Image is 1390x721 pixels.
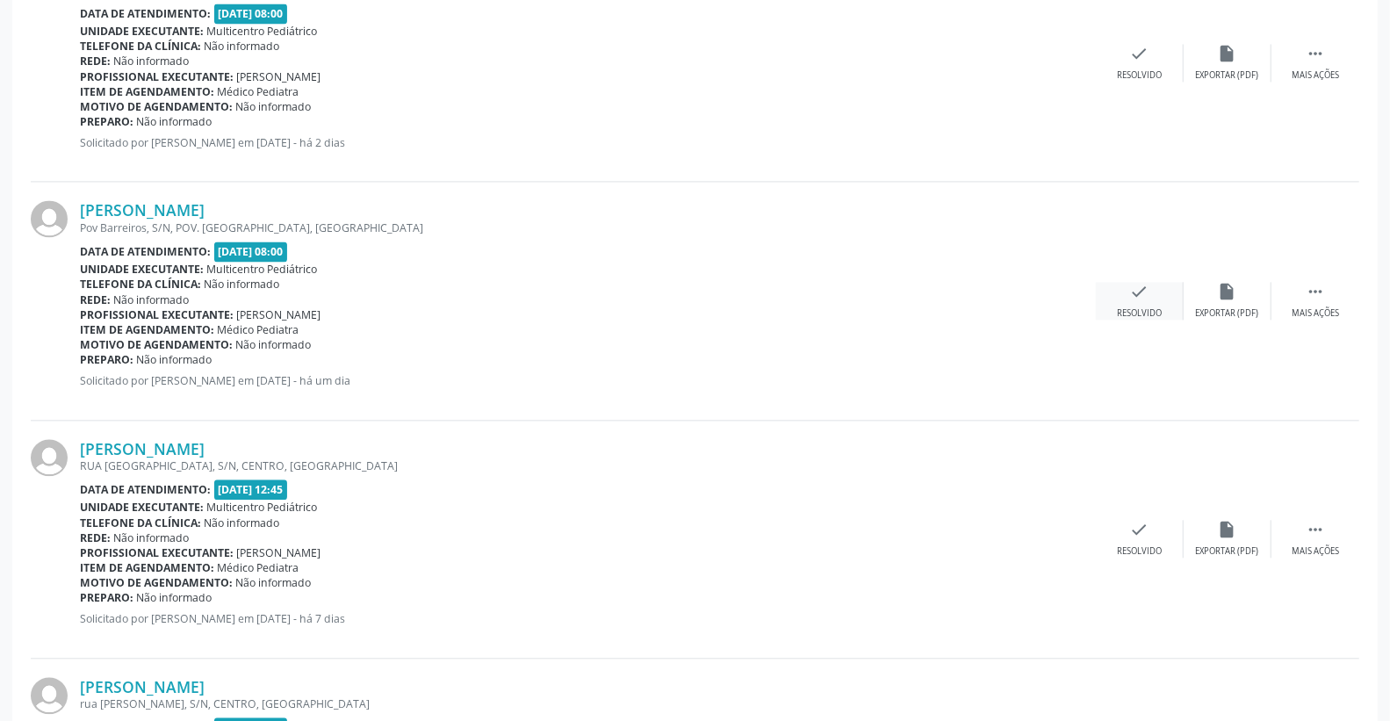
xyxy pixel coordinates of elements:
[80,262,204,277] b: Unidade executante:
[80,373,1096,388] p: Solicitado por [PERSON_NAME] em [DATE] - há um dia
[1196,545,1259,558] div: Exportar (PDF)
[80,677,205,696] a: [PERSON_NAME]
[80,337,233,352] b: Motivo de agendamento:
[237,307,321,322] span: [PERSON_NAME]
[207,24,318,39] span: Multicentro Pediátrico
[214,4,288,24] span: [DATE] 08:00
[207,500,318,515] span: Multicentro Pediátrico
[1218,520,1237,539] i: insert_drive_file
[80,39,201,54] b: Telefone da clínica:
[1292,545,1339,558] div: Mais ações
[114,292,190,307] span: Não informado
[80,590,133,605] b: Preparo:
[80,244,211,259] b: Data de atendimento:
[137,352,212,367] span: Não informado
[1292,307,1339,320] div: Mais ações
[1117,545,1162,558] div: Resolvido
[1130,282,1149,301] i: check
[114,54,190,68] span: Não informado
[1196,69,1259,82] div: Exportar (PDF)
[80,696,1096,711] div: rua [PERSON_NAME], S/N, CENTRO, [GEOGRAPHIC_DATA]
[80,200,205,220] a: [PERSON_NAME]
[1306,282,1325,301] i: 
[80,482,211,497] b: Data de atendimento:
[80,24,204,39] b: Unidade executante:
[80,439,205,458] a: [PERSON_NAME]
[236,99,312,114] span: Não informado
[1130,520,1149,539] i: check
[80,322,214,337] b: Item de agendamento:
[205,39,280,54] span: Não informado
[218,322,299,337] span: Médico Pediatra
[1130,44,1149,63] i: check
[80,6,211,21] b: Data de atendimento:
[80,560,214,575] b: Item de agendamento:
[31,200,68,237] img: img
[80,530,111,545] b: Rede:
[237,69,321,84] span: [PERSON_NAME]
[1117,307,1162,320] div: Resolvido
[80,84,214,99] b: Item de agendamento:
[80,220,1096,235] div: Pov Barreiros, S/N, POV. [GEOGRAPHIC_DATA], [GEOGRAPHIC_DATA]
[236,575,312,590] span: Não informado
[80,545,234,560] b: Profissional executante:
[80,292,111,307] b: Rede:
[80,135,1096,150] p: Solicitado por [PERSON_NAME] em [DATE] - há 2 dias
[80,500,204,515] b: Unidade executante:
[80,54,111,68] b: Rede:
[80,352,133,367] b: Preparo:
[1218,282,1237,301] i: insert_drive_file
[218,560,299,575] span: Médico Pediatra
[214,479,288,500] span: [DATE] 12:45
[80,99,233,114] b: Motivo de agendamento:
[80,114,133,129] b: Preparo:
[80,277,201,292] b: Telefone da clínica:
[31,677,68,714] img: img
[1196,307,1259,320] div: Exportar (PDF)
[1292,69,1339,82] div: Mais ações
[80,458,1096,473] div: RUA [GEOGRAPHIC_DATA], S/N, CENTRO, [GEOGRAPHIC_DATA]
[218,84,299,99] span: Médico Pediatra
[205,277,280,292] span: Não informado
[236,337,312,352] span: Não informado
[207,262,318,277] span: Multicentro Pediátrico
[1117,69,1162,82] div: Resolvido
[237,545,321,560] span: [PERSON_NAME]
[1218,44,1237,63] i: insert_drive_file
[114,530,190,545] span: Não informado
[31,439,68,476] img: img
[137,590,212,605] span: Não informado
[80,575,233,590] b: Motivo de agendamento:
[80,307,234,322] b: Profissional executante:
[80,516,201,530] b: Telefone da clínica:
[214,242,288,262] span: [DATE] 08:00
[205,516,280,530] span: Não informado
[1306,520,1325,539] i: 
[80,611,1096,626] p: Solicitado por [PERSON_NAME] em [DATE] - há 7 dias
[80,69,234,84] b: Profissional executante:
[137,114,212,129] span: Não informado
[1306,44,1325,63] i: 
